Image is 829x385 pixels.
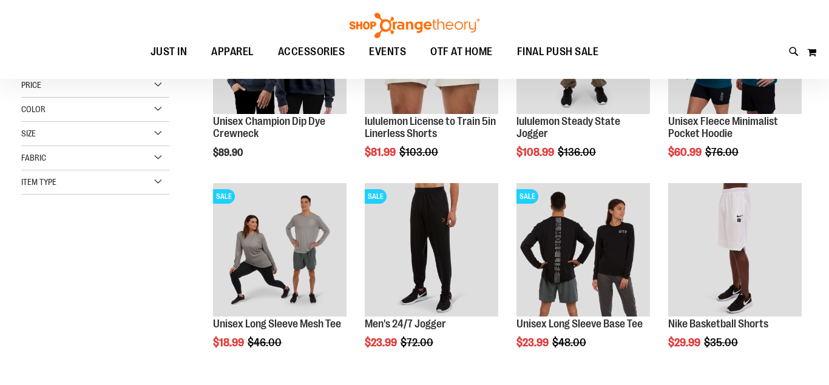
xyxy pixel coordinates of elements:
span: $48.00 [552,336,588,349]
a: ACCESSORIES [266,38,357,66]
a: lululemon Steady State Jogger [516,115,620,139]
div: product [510,177,656,380]
img: Product image for 24/7 Jogger [365,183,498,316]
span: Fabric [21,153,46,162]
span: $72.00 [401,336,435,349]
a: Unisex Fleece Minimalist Pocket Hoodie [668,115,778,139]
a: Unisex Long Sleeve Base Tee [516,318,643,330]
a: Product image for 24/7 JoggerSALE [365,183,498,318]
span: SALE [516,189,538,204]
span: EVENTS [369,38,406,65]
a: Unisex Long Sleeve Mesh Tee [213,318,341,330]
span: $108.99 [516,146,556,158]
img: Product image for Unisex Long Sleeve Base Tee [516,183,650,316]
a: Product image for Nike Basketball Shorts [668,183,802,318]
img: Product image for Nike Basketball Shorts [668,183,802,316]
a: Unisex Long Sleeve Mesh Tee primary imageSALE [213,183,347,318]
span: SALE [365,189,387,204]
a: Nike Basketball Shorts [668,318,768,330]
span: $136.00 [558,146,598,158]
img: Shop Orangetheory [348,13,481,38]
span: SALE [213,189,235,204]
span: $60.99 [668,146,703,158]
span: Item Type [21,177,56,187]
span: JUST IN [151,38,188,65]
span: $18.99 [213,336,246,349]
a: FINAL PUSH SALE [505,38,611,66]
a: lululemon License to Train 5in Linerless Shorts [365,115,496,139]
a: Product image for Unisex Long Sleeve Base TeeSALE [516,183,650,318]
a: Unisex Champion Dip Dye Crewneck [213,115,325,139]
span: $81.99 [365,146,398,158]
span: Price [21,80,41,90]
span: $103.00 [399,146,440,158]
span: $35.00 [704,336,740,349]
div: product [207,177,353,380]
a: JUST IN [138,38,200,66]
span: $46.00 [248,336,283,349]
span: APPAREL [211,38,254,65]
a: Men's 24/7 Jogger [365,318,446,330]
span: $89.90 [213,147,245,158]
div: product [359,177,504,380]
span: ACCESSORIES [278,38,345,65]
a: EVENTS [357,38,418,66]
span: $23.99 [365,336,399,349]
span: FINAL PUSH SALE [517,38,599,65]
a: OTF AT HOME [418,38,505,66]
span: $76.00 [705,146,740,158]
div: product [662,177,808,380]
span: OTF AT HOME [430,38,493,65]
a: APPAREL [199,38,266,65]
span: Size [21,129,36,138]
img: Unisex Long Sleeve Mesh Tee primary image [213,183,347,316]
span: $23.99 [516,336,550,349]
span: Color [21,104,46,114]
span: $29.99 [668,336,702,349]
